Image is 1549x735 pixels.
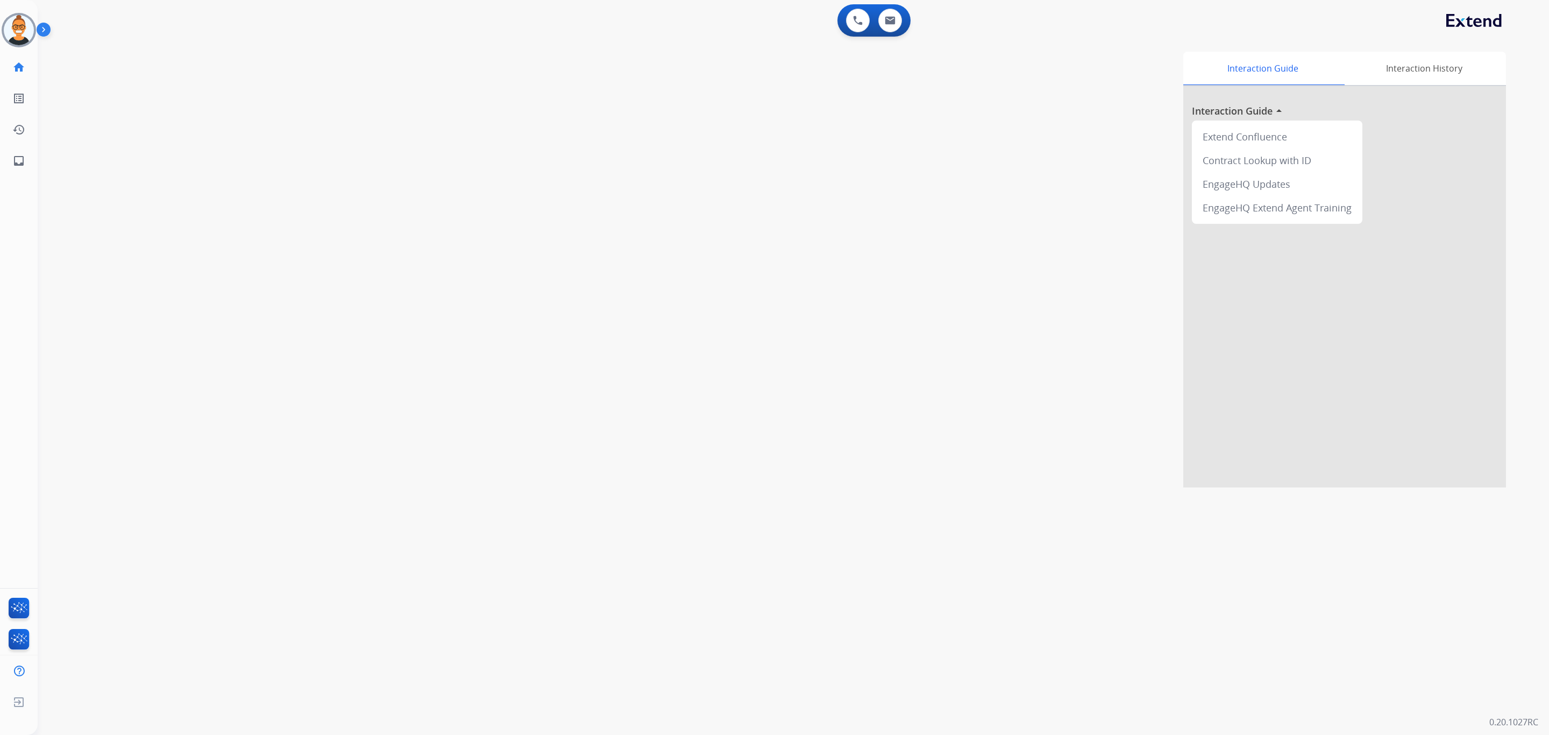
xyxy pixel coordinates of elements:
mat-icon: history [12,123,25,136]
div: Extend Confluence [1196,125,1358,149]
div: EngageHQ Extend Agent Training [1196,196,1358,220]
mat-icon: inbox [12,154,25,167]
mat-icon: list_alt [12,92,25,105]
div: EngageHQ Updates [1196,172,1358,196]
div: Contract Lookup with ID [1196,149,1358,172]
div: Interaction Guide [1183,52,1342,85]
mat-icon: home [12,61,25,74]
img: avatar [4,15,34,45]
div: Interaction History [1342,52,1506,85]
p: 0.20.1027RC [1489,716,1538,729]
